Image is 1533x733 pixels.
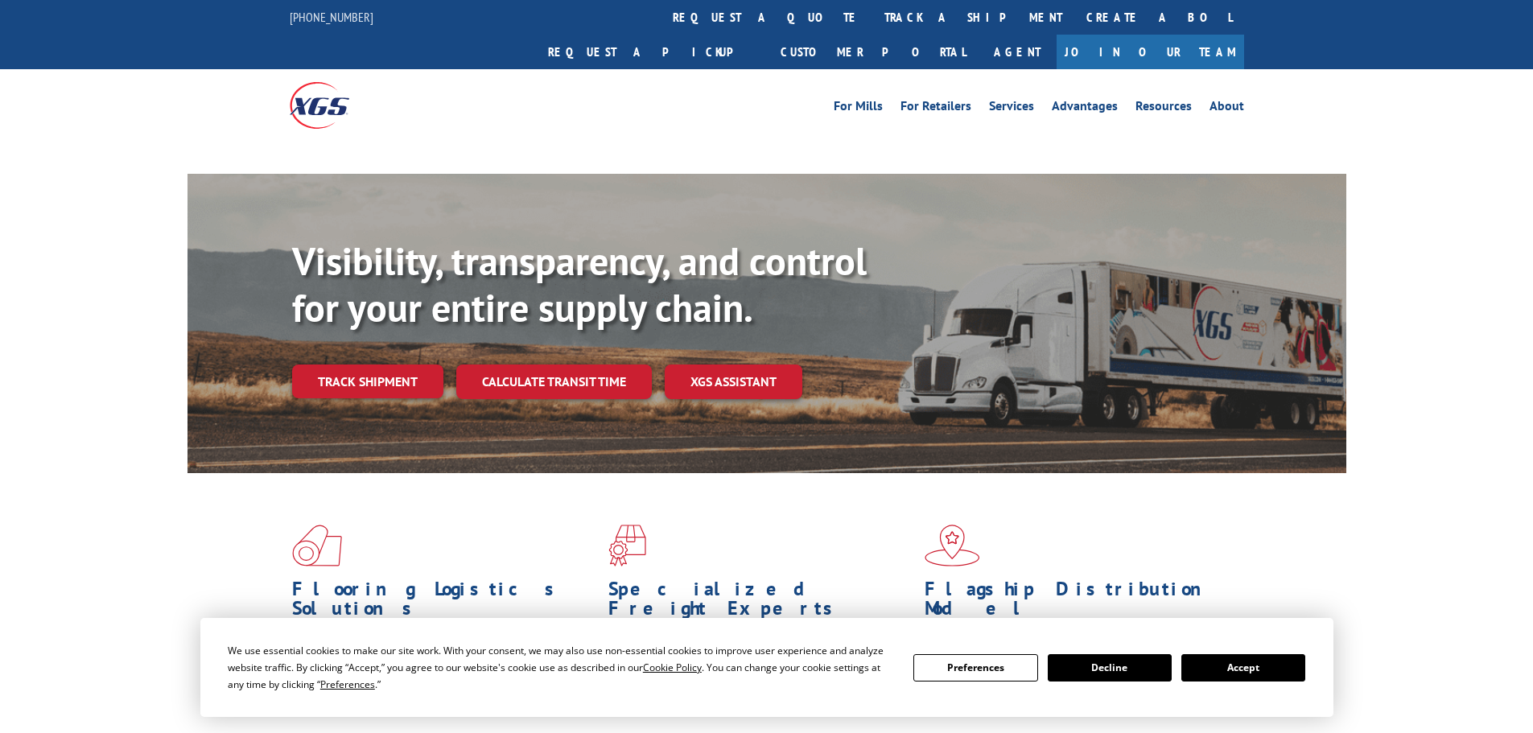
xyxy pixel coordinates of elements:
[913,654,1037,682] button: Preferences
[228,642,894,693] div: We use essential cookies to make our site work. With your consent, we may also use non-essential ...
[608,579,913,626] h1: Specialized Freight Experts
[925,579,1229,626] h1: Flagship Distribution Model
[320,677,375,691] span: Preferences
[1048,654,1172,682] button: Decline
[1181,654,1305,682] button: Accept
[290,9,373,25] a: [PHONE_NUMBER]
[665,364,802,399] a: XGS ASSISTANT
[1057,35,1244,69] a: Join Our Team
[1135,100,1192,117] a: Resources
[989,100,1034,117] a: Services
[925,525,980,566] img: xgs-icon-flagship-distribution-model-red
[608,525,646,566] img: xgs-icon-focused-on-flooring-red
[292,525,342,566] img: xgs-icon-total-supply-chain-intelligence-red
[1210,100,1244,117] a: About
[292,236,867,332] b: Visibility, transparency, and control for your entire supply chain.
[978,35,1057,69] a: Agent
[1052,100,1118,117] a: Advantages
[536,35,769,69] a: Request a pickup
[292,364,443,398] a: Track shipment
[900,100,971,117] a: For Retailers
[769,35,978,69] a: Customer Portal
[643,661,702,674] span: Cookie Policy
[834,100,883,117] a: For Mills
[456,364,652,399] a: Calculate transit time
[292,579,596,626] h1: Flooring Logistics Solutions
[200,618,1333,717] div: Cookie Consent Prompt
